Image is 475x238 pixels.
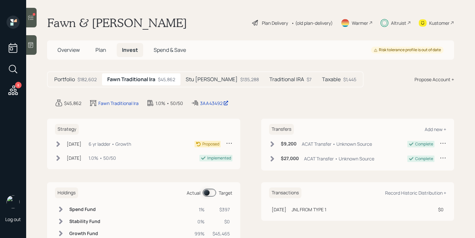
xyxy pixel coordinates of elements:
div: Kustomer [429,20,450,26]
div: Altruist [391,20,406,26]
h6: Spend Fund [69,207,100,212]
div: Risk tolerance profile is out of date [374,47,441,53]
div: 0% [195,218,205,225]
span: Overview [58,46,80,53]
div: • (old plan-delivery) [291,20,333,26]
div: $45,862 [64,100,81,107]
div: 99% [195,230,205,237]
div: Complete [415,141,433,147]
h5: Taxable [322,76,341,82]
h6: Strategy [55,124,79,135]
span: Plan [95,46,106,53]
div: Plan Delivery [262,20,288,26]
div: Target [219,189,232,196]
div: $397 [212,206,230,213]
div: 8 [15,82,22,88]
div: ACAT Transfer • Unknown Source [304,155,374,162]
div: [DATE] [67,155,81,161]
h6: $27,000 [281,156,299,161]
h5: Traditional IRA [269,76,304,82]
span: Spend & Save [154,46,186,53]
div: $45,862 [158,76,175,83]
div: 3AA43492 [200,100,229,107]
div: Implemented [207,155,231,161]
div: Proposed [202,141,219,147]
h6: Transfers [269,124,294,135]
div: Propose Account + [415,76,454,83]
div: Warmer [352,20,368,26]
img: michael-russo-headshot.png [7,195,20,208]
h6: Growth Fund [69,231,100,236]
h5: Fawn Traditional Ira [107,76,155,82]
h1: Fawn & [PERSON_NAME] [47,16,187,30]
h6: Stability Fund [69,219,100,224]
div: [DATE] [67,141,81,147]
div: Log out [5,216,21,222]
div: $0 [212,218,230,225]
div: Add new + [425,126,446,132]
div: 1% [195,206,205,213]
div: Actual [187,189,200,196]
div: 6 yr ladder • Growth [89,141,131,147]
div: Complete [415,156,433,162]
div: Record Historic Distribution + [385,190,446,196]
h5: Stu [PERSON_NAME] [186,76,238,82]
h6: Holdings [55,187,78,198]
h5: Portfolio [54,76,75,82]
div: Fawn Traditional Ira [98,100,139,107]
div: $7 [307,76,312,83]
div: $135,288 [240,76,259,83]
div: JNL FROM TYPE 1 [292,206,326,213]
div: $0 [438,206,444,213]
div: $45,465 [212,230,230,237]
div: ACAT Transfer • Unknown Source [302,141,372,147]
div: $1,445 [343,76,356,83]
div: 1.0% • 50/50 [89,155,116,161]
div: [DATE] [272,206,286,213]
div: $182,602 [77,76,97,83]
h6: Transactions [269,187,301,198]
span: Invest [122,46,138,53]
h6: $9,200 [281,141,297,147]
div: 1.0% • 50/50 [156,100,183,107]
